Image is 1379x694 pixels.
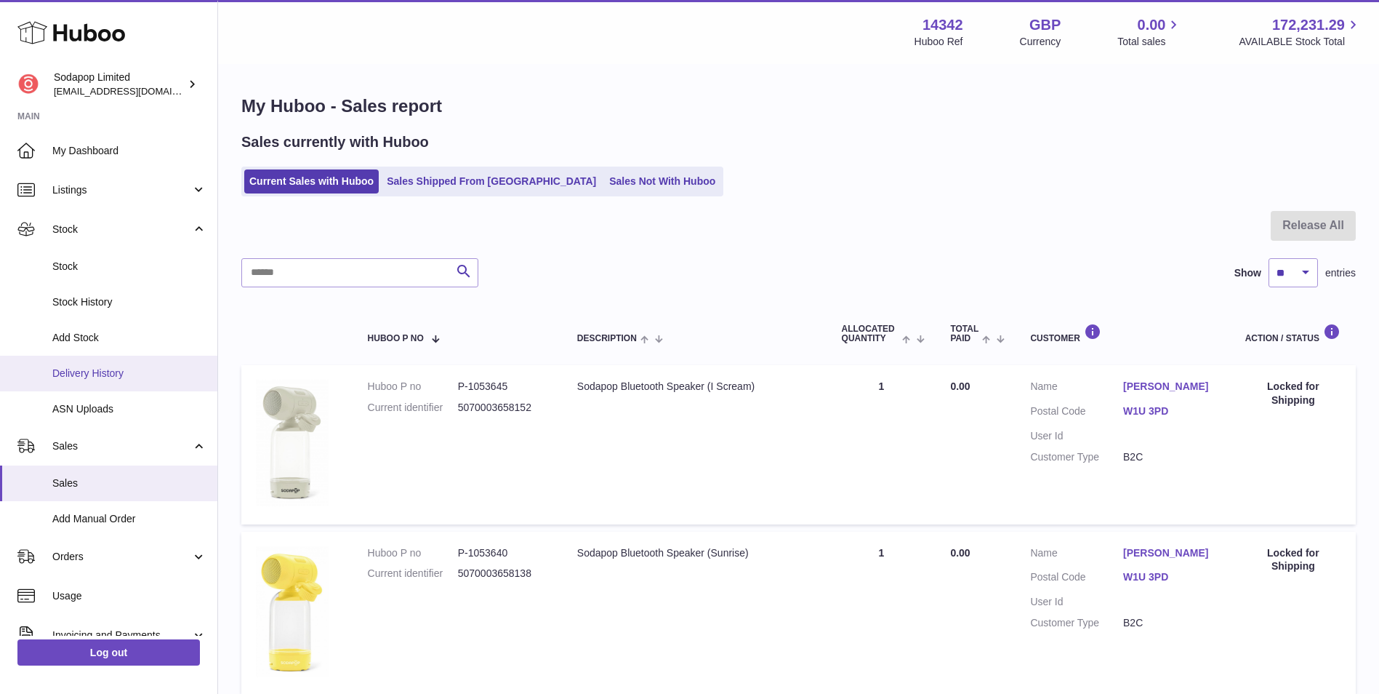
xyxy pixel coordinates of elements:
dt: Current identifier [368,567,458,581]
a: 172,231.29 AVAILABLE Stock Total [1239,15,1362,49]
span: entries [1325,266,1356,280]
img: 143421756564722.jpg [256,546,329,677]
span: Sales [52,476,206,490]
span: Stock [52,223,191,236]
span: My Dashboard [52,144,206,158]
strong: GBP [1029,15,1061,35]
dt: User Id [1030,595,1123,609]
span: Description [577,334,637,343]
a: 0.00 Total sales [1117,15,1182,49]
span: 0.00 [950,380,970,392]
div: Locked for Shipping [1245,380,1341,407]
label: Show [1234,266,1261,280]
strong: 14342 [922,15,963,35]
a: Sales Not With Huboo [604,169,720,194]
div: Sodapop Bluetooth Speaker (I Scream) [577,380,813,394]
dd: 5070003658138 [458,567,548,581]
div: Action / Status [1245,324,1341,343]
span: AVAILABLE Stock Total [1239,35,1362,49]
h1: My Huboo - Sales report [241,95,1356,118]
span: 0.00 [950,547,970,559]
img: internalAdmin-14342@internal.huboo.com [17,73,39,95]
div: Sodapop Bluetooth Speaker (Sunrise) [577,546,813,560]
a: Current Sales with Huboo [244,169,379,194]
span: Invoicing and Payments [52,629,191,642]
span: Total paid [950,324,978,343]
div: Huboo Ref [914,35,963,49]
div: Customer [1030,324,1215,343]
dt: Customer Type [1030,450,1123,464]
span: Listings [52,183,191,197]
span: 0.00 [1138,15,1166,35]
span: ASN Uploads [52,402,206,416]
dt: Huboo P no [368,546,458,560]
dt: Postal Code [1030,404,1123,422]
span: Add Manual Order [52,512,206,526]
dt: Customer Type [1030,616,1123,630]
a: Log out [17,639,200,666]
div: Locked for Shipping [1245,546,1341,574]
dt: Current identifier [368,401,458,415]
h2: Sales currently with Huboo [241,132,429,152]
dt: Postal Code [1030,570,1123,588]
span: Delivery History [52,367,206,380]
dt: Name [1030,380,1123,397]
span: 172,231.29 [1272,15,1345,35]
a: Sales Shipped From [GEOGRAPHIC_DATA] [382,169,601,194]
span: Sales [52,439,191,453]
img: 143421756564823.jpg [256,380,329,506]
dd: P-1053640 [458,546,548,560]
dt: Name [1030,546,1123,564]
span: Stock History [52,295,206,309]
td: 1 [827,365,936,524]
dd: B2C [1123,616,1216,630]
a: [PERSON_NAME] [1123,380,1216,394]
div: Currency [1020,35,1061,49]
dd: 5070003658152 [458,401,548,415]
span: [EMAIL_ADDRESS][DOMAIN_NAME] [54,85,214,97]
span: Stock [52,260,206,274]
dd: B2C [1123,450,1216,464]
span: Huboo P no [368,334,424,343]
span: Usage [52,589,206,603]
dt: User Id [1030,429,1123,443]
span: ALLOCATED Quantity [842,324,898,343]
a: W1U 3PD [1123,404,1216,418]
a: W1U 3PD [1123,570,1216,584]
span: Add Stock [52,331,206,345]
span: Total sales [1117,35,1182,49]
div: Sodapop Limited [54,71,185,98]
span: Orders [52,550,191,564]
dd: P-1053645 [458,380,548,394]
a: [PERSON_NAME] [1123,546,1216,560]
dt: Huboo P no [368,380,458,394]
